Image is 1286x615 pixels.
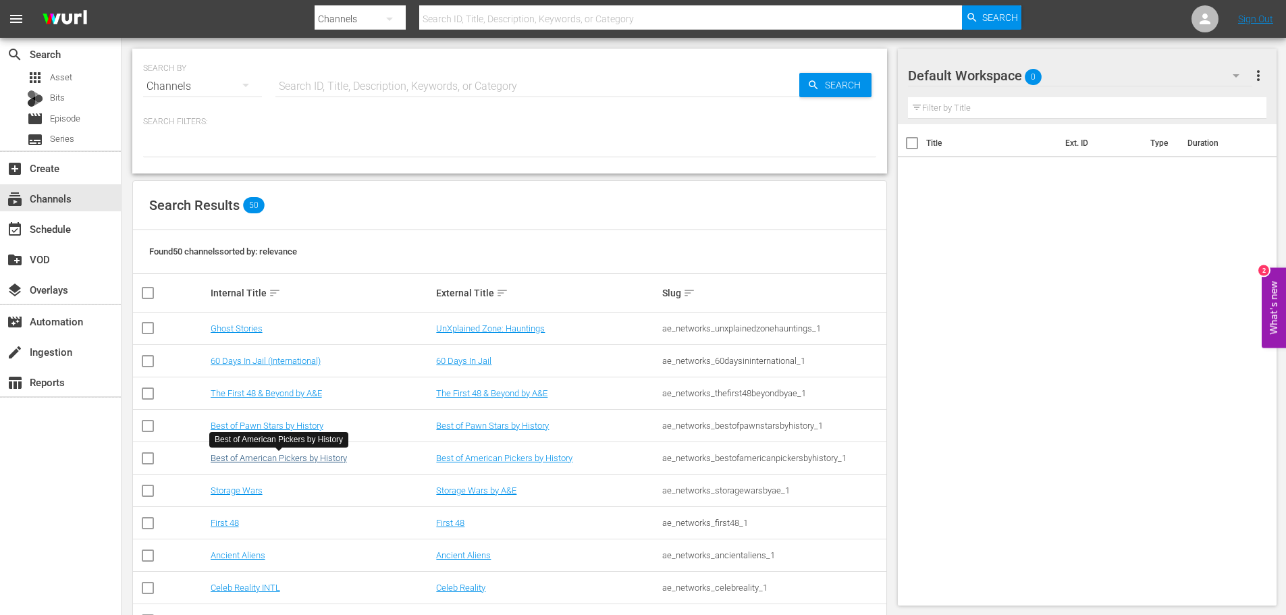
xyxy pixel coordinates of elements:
a: Ancient Aliens [211,550,265,560]
span: Series [50,132,74,146]
span: sort [496,287,508,299]
span: Asset [27,70,43,86]
div: ae_networks_celebreality_1 [662,583,884,593]
button: Search [962,5,1021,30]
div: Best of American Pickers by History [215,434,343,446]
a: First 48 [436,518,464,528]
a: Best of Pawn Stars by History [211,421,323,431]
span: Search [7,47,23,63]
a: The First 48 & Beyond by A&E [211,388,322,398]
button: more_vert [1250,59,1266,92]
a: Ancient Aliens [436,550,491,560]
span: Automation [7,314,23,330]
a: Best of American Pickers by History [211,453,347,463]
button: Open Feedback Widget [1262,267,1286,348]
div: ae_networks_unxplainedzonehauntings_1 [662,323,884,333]
div: 2 [1258,265,1269,275]
span: Schedule [7,221,23,238]
a: Celeb Reality INTL [211,583,280,593]
div: ae_networks_bestofpawnstarsbyhistory_1 [662,421,884,431]
div: Channels [143,68,262,105]
span: Episode [50,112,80,126]
span: Bits [50,91,65,105]
div: ae_networks_ancientaliens_1 [662,550,884,560]
a: Storage Wars [211,485,263,496]
div: ae_networks_bestofamericanpickersbyhistory_1 [662,453,884,463]
span: Reports [7,375,23,391]
a: Storage Wars by A&E [436,485,516,496]
span: Ingestion [7,344,23,360]
div: ae_networks_60daysininternational_1 [662,356,884,366]
a: Best of Pawn Stars by History [436,421,549,431]
p: Search Filters: [143,116,876,128]
span: Asset [50,71,72,84]
th: Title [926,124,1057,162]
th: Duration [1179,124,1260,162]
span: more_vert [1250,68,1266,84]
div: Bits [27,90,43,107]
div: External Title [436,285,658,301]
span: sort [269,287,281,299]
span: Create [7,161,23,177]
a: First 48 [211,518,239,528]
div: Default Workspace [908,57,1252,95]
span: menu [8,11,24,27]
div: Internal Title [211,285,433,301]
a: 60 Days In Jail (International) [211,356,321,366]
a: Sign Out [1238,14,1273,24]
a: UnXplained Zone: Hauntings [436,323,545,333]
span: 50 [243,197,265,213]
a: 60 Days In Jail [436,356,491,366]
span: Series [27,132,43,148]
span: Channels [7,191,23,207]
span: Found 50 channels sorted by: relevance [149,246,297,257]
div: ae_networks_first48_1 [662,518,884,528]
img: ans4CAIJ8jUAAAAAAAAAAAAAAAAAAAAAAAAgQb4GAAAAAAAAAAAAAAAAAAAAAAAAJMjXAAAAAAAAAAAAAAAAAAAAAAAAgAT5G... [32,3,97,35]
div: ae_networks_storagewarsbyae_1 [662,485,884,496]
span: Episode [27,111,43,127]
div: Slug [662,285,884,301]
span: sort [683,287,695,299]
a: Best of American Pickers by History [436,453,572,463]
a: Celeb Reality [436,583,485,593]
th: Type [1142,124,1179,162]
a: The First 48 & Beyond by A&E [436,388,547,398]
span: VOD [7,252,23,268]
div: ae_networks_thefirst48beyondbyae_1 [662,388,884,398]
span: Search [982,5,1018,30]
a: Ghost Stories [211,323,263,333]
span: Search [820,73,872,97]
button: Search [799,73,872,97]
span: Search Results [149,197,240,213]
span: Overlays [7,282,23,298]
span: 0 [1025,63,1042,91]
th: Ext. ID [1057,124,1143,162]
